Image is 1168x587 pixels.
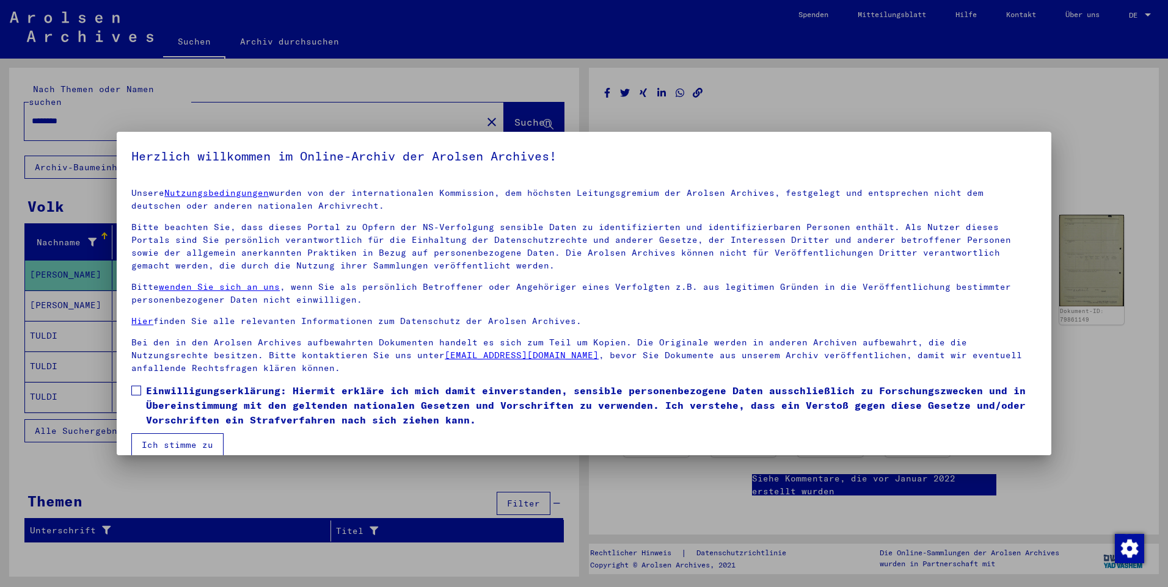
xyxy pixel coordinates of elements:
p: finden Sie alle relevanten Informationen zum Datenschutz der Arolsen Archives. [131,315,1037,328]
a: wenden Sie sich an uns [159,281,280,292]
p: Unsere wurden von der internationalen Kommission, dem höchsten Leitungsgremium der Arolsen Archiv... [131,187,1037,212]
p: Bitte , wenn Sie als persönlich Betroffener oder Angehöriger eines Verfolgten z.B. aus legitimen ... [131,281,1037,306]
h5: Herzlich willkommen im Online-Archiv der Arolsen Archives! [131,146,1037,166]
p: Bei den in den Arolsen Archives aufbewahrten Dokumenten handelt es sich zum Teil um Kopien. Die O... [131,336,1037,375]
a: [EMAIL_ADDRESS][DOMAIN_NAME] [445,350,599,361]
a: Nutzungsbedingungen [164,187,269,198]
a: Hier [131,315,153,326]
font: Einwilligungserklärung: Hiermit erkläre ich mich damit einverstanden, sensible personenbezogene D... [146,384,1026,426]
p: Bitte beachten Sie, dass dieses Portal zu Opfern der NS-Verfolgung sensible Daten zu identifizier... [131,221,1037,272]
img: Einwilligung ändern [1115,534,1144,563]
button: Ich stimme zu [131,433,224,456]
